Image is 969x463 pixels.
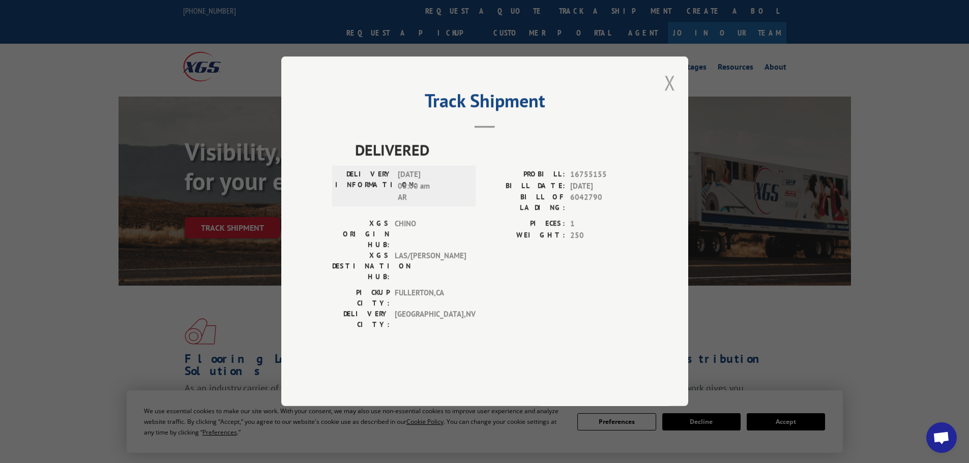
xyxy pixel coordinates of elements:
[485,219,565,230] label: PIECES:
[570,180,637,192] span: [DATE]
[332,309,390,330] label: DELIVERY CITY:
[570,169,637,181] span: 16755155
[335,169,393,204] label: DELIVERY INFORMATION:
[570,230,637,241] span: 250
[570,219,637,230] span: 1
[485,180,565,192] label: BILL DATE:
[395,309,463,330] span: [GEOGRAPHIC_DATA] , NV
[664,69,676,96] button: Close modal
[570,192,637,213] span: 6042790
[355,139,637,162] span: DELIVERED
[926,422,957,453] div: Open chat
[395,251,463,283] span: LAS/[PERSON_NAME]
[332,94,637,113] h2: Track Shipment
[395,219,463,251] span: CHINO
[332,251,390,283] label: XGS DESTINATION HUB:
[398,169,466,204] span: [DATE] 08:00 am AR
[332,288,390,309] label: PICKUP CITY:
[485,169,565,181] label: PROBILL:
[485,192,565,213] label: BILL OF LADING:
[395,288,463,309] span: FULLERTON , CA
[332,219,390,251] label: XGS ORIGIN HUB:
[485,230,565,241] label: WEIGHT:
